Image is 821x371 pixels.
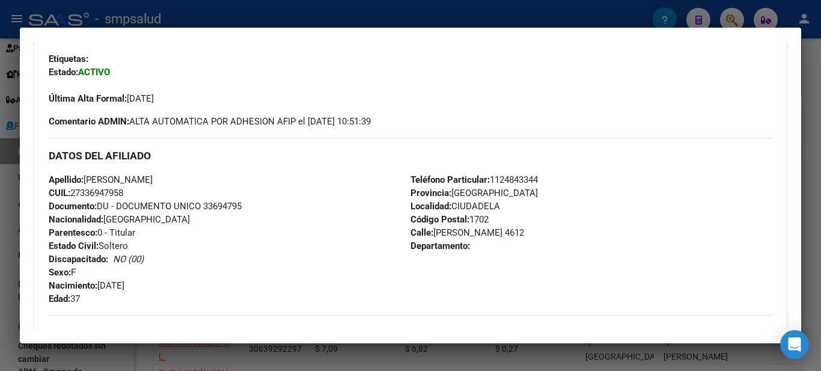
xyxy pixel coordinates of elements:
h3: DATOS DEL AFILIADO [49,149,772,162]
strong: Edad: [49,293,70,304]
span: Soltero [49,241,128,251]
span: [DATE] [49,280,124,291]
strong: CUIL: [49,188,70,198]
strong: Nacimiento: [49,280,97,291]
span: [GEOGRAPHIC_DATA] [49,214,190,225]
strong: Teléfono Particular: [410,174,490,185]
span: [GEOGRAPHIC_DATA] [410,188,538,198]
strong: Nacionalidad: [49,214,103,225]
strong: Provincia: [410,188,451,198]
strong: Etiquetas: [49,54,88,64]
strong: Documento: [49,201,97,212]
strong: Apellido: [49,174,84,185]
span: 27336947958 [49,188,123,198]
strong: ACTIVO [78,67,110,78]
strong: Código Postal: [410,214,469,225]
span: 1702 [410,214,489,225]
span: 37 [49,293,80,304]
span: [PERSON_NAME] [49,174,153,185]
span: 1124843344 [410,174,538,185]
span: [PERSON_NAME] 4612 [410,227,524,238]
strong: Comentario ADMIN: [49,116,129,127]
strong: Estado Civil: [49,241,99,251]
strong: Sexo: [49,267,71,278]
span: CIUDADELA [410,201,500,212]
strong: Parentesco: [49,227,97,238]
span: DU - DOCUMENTO UNICO 33694795 [49,201,242,212]
div: Open Intercom Messenger [780,330,809,359]
strong: Departamento: [410,241,470,251]
strong: Discapacitado: [49,254,108,265]
span: F [49,267,76,278]
strong: Calle: [410,227,433,238]
strong: Estado: [49,67,78,78]
strong: Localidad: [410,201,451,212]
span: ALTA AUTOMATICA POR ADHESION AFIP el [DATE] 10:51:39 [49,115,371,128]
h3: DATOS GRUPO FAMILIAR [49,326,772,339]
span: 0 - Titular [49,227,135,238]
span: [DATE] [49,93,154,104]
strong: Última Alta Formal: [49,93,127,104]
i: NO (00) [113,254,144,265]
